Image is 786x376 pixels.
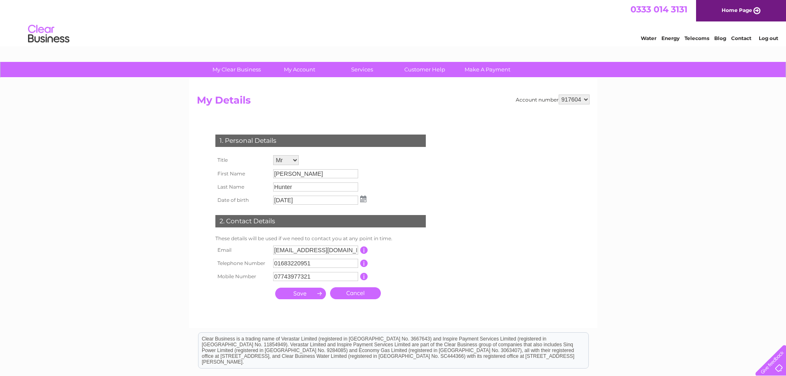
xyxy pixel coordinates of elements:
[330,287,381,299] a: Cancel
[661,35,680,41] a: Energy
[360,246,368,254] input: Information
[213,257,271,270] th: Telephone Number
[203,62,271,77] a: My Clear Business
[391,62,459,77] a: Customer Help
[685,35,709,41] a: Telecoms
[213,244,271,257] th: Email
[213,180,271,194] th: Last Name
[213,270,271,283] th: Mobile Number
[360,260,368,267] input: Information
[714,35,726,41] a: Blog
[328,62,396,77] a: Services
[265,62,333,77] a: My Account
[630,4,687,14] a: 0333 014 3131
[275,288,326,299] input: Submit
[516,95,590,104] div: Account number
[213,194,271,207] th: Date of birth
[641,35,656,41] a: Water
[731,35,751,41] a: Contact
[198,5,588,40] div: Clear Business is a trading name of Verastar Limited (registered in [GEOGRAPHIC_DATA] No. 3667643...
[360,273,368,280] input: Information
[197,95,590,110] h2: My Details
[213,167,271,180] th: First Name
[453,62,522,77] a: Make A Payment
[215,215,426,227] div: 2. Contact Details
[360,196,366,202] img: ...
[213,234,428,244] td: These details will be used if we need to contact you at any point in time.
[213,153,271,167] th: Title
[215,135,426,147] div: 1. Personal Details
[28,21,70,47] img: logo.png
[759,35,778,41] a: Log out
